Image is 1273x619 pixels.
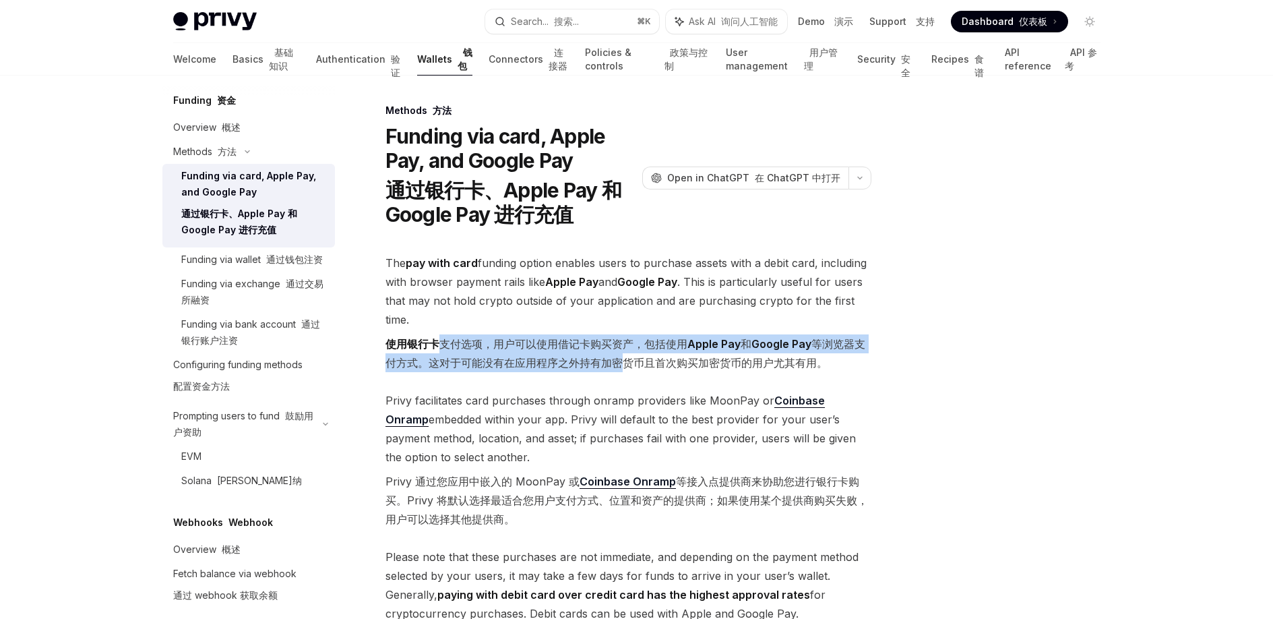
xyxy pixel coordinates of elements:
[173,92,236,109] h5: Funding
[173,12,257,31] img: light logo
[385,104,871,117] div: Methods
[1005,43,1100,76] a: API reference API 参考
[549,47,567,71] font: 连接器
[316,43,401,76] a: Authentication 验证
[433,105,452,116] font: 方法
[511,13,579,30] div: Search...
[173,43,216,76] a: Welcome
[951,11,1068,32] a: Dashboard 仪表板
[217,475,302,486] font: [PERSON_NAME]纳
[901,53,910,78] font: 安全
[642,167,848,189] button: Open in ChatGPT 在 ChatGPT 中打开
[974,53,984,78] font: 食谱
[173,380,230,392] font: 配置资金方法
[181,276,327,308] div: Funding via exchange
[385,254,871,378] span: The funding option enables users to purchase assets with a debit card, including with browser pay...
[232,43,301,76] a: Basics 基础知识
[385,337,439,351] strong: 使用银行卡
[181,252,323,268] div: Funding via wallet
[391,53,400,78] font: 验证
[617,275,677,289] strong: Google Pay
[798,15,853,28] a: Demo 演示
[162,247,335,272] a: Funding via wallet 通过钱包注资
[1019,16,1047,27] font: 仪表板
[222,543,241,555] font: 概述
[721,16,778,27] font: 询问人工智能
[585,43,710,76] a: Policies & controls 政策与控制
[228,517,273,528] font: Webhook
[458,47,472,71] font: 钱包
[162,312,335,353] a: Funding via bank account 通过银行账户注资
[173,119,241,136] div: Overview
[437,588,810,601] strong: paying with debit card over credit card has the highest approval rates
[726,43,841,76] a: User management 用户管理
[637,16,651,27] span: ⌘ K
[181,316,327,349] div: Funding via bank account
[385,178,621,227] font: 通过银行卡、Apple Pay 和 Google Pay 进行充值
[385,337,865,370] font: 支付选项，用户可以使用借记卡购买资产，包括使用 和 等浏览器支付方式。这对于可能没有在应用程序之外持有加密货币且首次购买加密货币的用户尤其有用。
[173,514,273,531] h5: Webhooks
[162,164,335,247] a: Funding via card, Apple Pay, and Google Pay通过银行卡、Apple Pay 和 Google Pay 进行充值
[1065,47,1097,71] font: API 参考
[689,15,778,28] span: Ask AI
[173,566,297,609] div: Fetch balance via webhook
[385,124,637,232] h1: Funding via card, Apple Pay, and Google Pay
[181,448,201,465] div: EVM
[162,469,335,493] a: Solana [PERSON_NAME]纳
[1079,11,1100,32] button: Toggle dark mode
[173,541,241,558] div: Overview
[173,144,237,160] div: Methods
[417,43,472,76] a: Wallets 钱包
[406,256,478,270] strong: pay with card
[162,562,335,613] a: Fetch balance via webhook通过 webhook 获取余额
[666,9,787,34] button: Ask AI 询问人工智能
[857,43,915,76] a: Security 安全
[173,589,278,601] font: 通过 webhook 获取余额
[162,444,335,469] a: EVM
[162,272,335,312] a: Funding via exchange 通过交易所融资
[181,168,327,243] div: Funding via card, Apple Pay, and Google Pay
[173,357,303,400] div: Configuring funding methods
[545,275,598,289] strong: Apple Pay
[181,208,297,235] font: 通过银行卡、Apple Pay 和 Google Pay 进行充值
[385,391,871,534] span: Privy facilitates card purchases through onramp providers like MoonPay or embedded within your ap...
[916,16,935,27] font: 支持
[580,475,676,489] a: Coinbase Onramp
[269,47,293,71] font: 基础知识
[385,475,868,526] font: Privy 通过您应用中嵌入的 MoonPay 或 等接入点提供商来协助您进行银行卡购买。Privy 将默认选择最适合您用户支付方式、位置和资产的提供商；如果使用某个提供商购买失败，用户可以选择...
[751,337,811,351] strong: Google Pay
[667,171,840,185] span: Open in ChatGPT
[554,16,579,27] font: 搜索...
[834,16,853,27] font: 演示
[687,337,741,351] strong: Apple Pay
[804,47,838,71] font: 用户管理
[869,15,935,28] a: Support 支持
[485,9,659,34] button: Search... 搜索...⌘K
[266,254,323,265] font: 通过钱包注资
[173,408,315,440] div: Prompting users to fund
[181,473,302,489] div: Solana
[962,15,1047,28] span: Dashboard
[222,121,241,133] font: 概述
[162,115,335,140] a: Overview 概述
[162,353,335,404] a: Configuring funding methods配置资金方法
[162,537,335,562] a: Overview 概述
[217,94,236,106] font: 资金
[664,47,708,71] font: 政策与控制
[489,43,569,76] a: Connectors 连接器
[931,43,989,76] a: Recipes 食谱
[755,172,840,183] font: 在 ChatGPT 中打开
[218,146,237,157] font: 方法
